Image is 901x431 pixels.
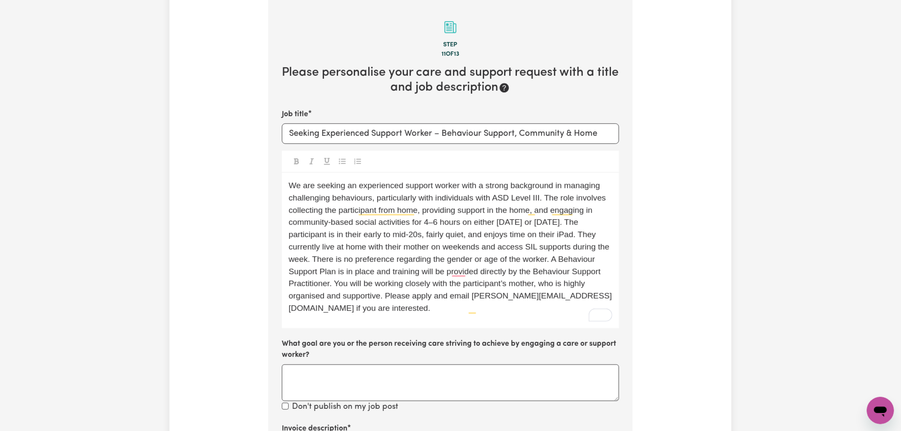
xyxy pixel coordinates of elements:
[290,156,302,167] button: Toggle undefined
[867,397,894,424] iframe: Button to launch messaging window
[282,109,308,120] label: Job title
[321,156,333,167] button: Toggle undefined
[336,156,348,167] button: Toggle undefined
[306,156,318,167] button: Toggle undefined
[289,181,612,313] span: We are seeking an experienced support worker with a strong background in managing challenging beh...
[282,339,619,361] label: What goal are you or the person receiving care striving to achieve by engaging a care or support ...
[282,173,619,328] div: To enrich screen reader interactions, please activate Accessibility in Grammarly extension settings
[292,401,398,414] label: Don't publish on my job post
[282,50,619,59] div: 11 of 13
[352,156,364,167] button: Toggle undefined
[282,40,619,50] div: Step
[282,66,619,95] h2: Please personalise your care and support request with a title and job description
[282,124,619,144] input: e.g. Care worker needed in North Sydney for aged care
